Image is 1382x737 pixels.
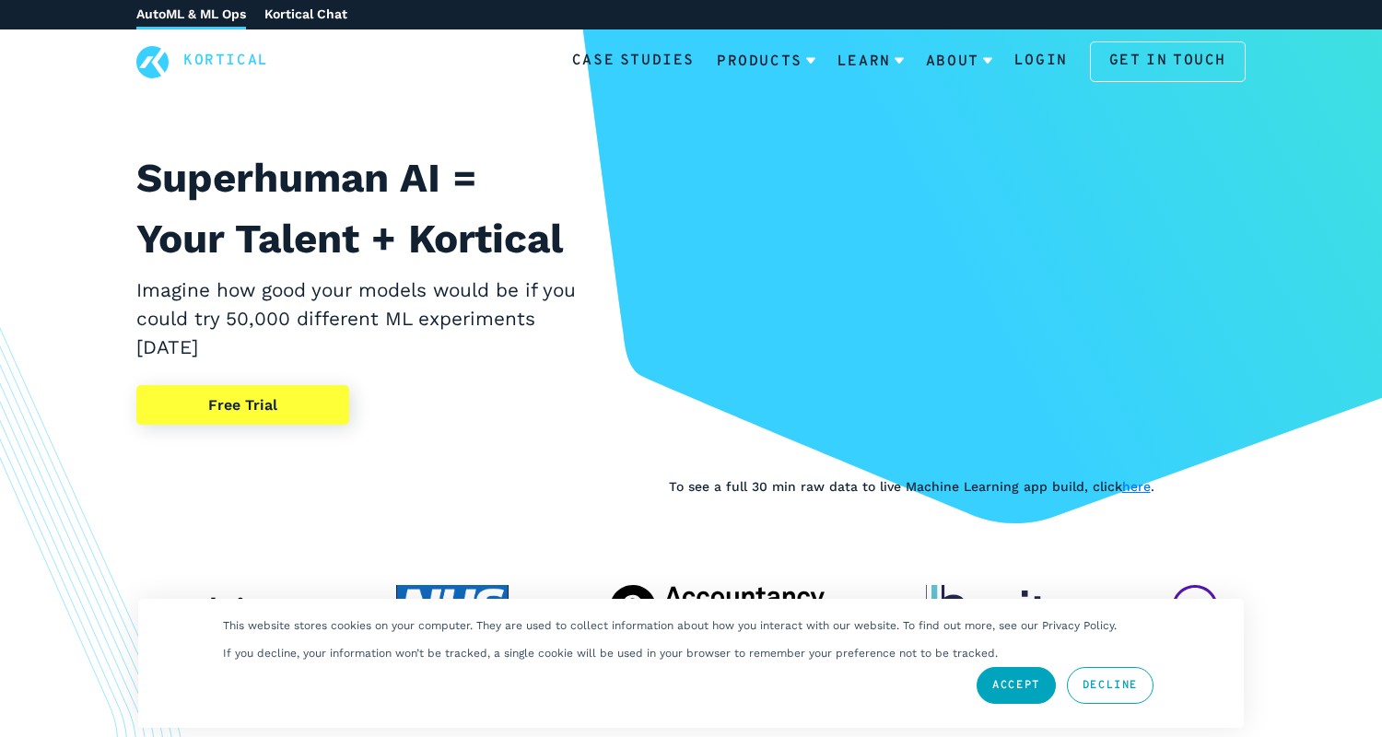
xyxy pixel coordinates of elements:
a: Products [717,38,815,86]
a: Case Studies [572,50,695,74]
img: Capita client logo [926,585,1070,631]
a: Kortical [183,50,269,74]
a: Accept [977,667,1056,704]
img: Deloitte client logo [164,585,294,631]
h1: Superhuman AI = Your Talent + Kortical [136,147,580,269]
h2: Imagine how good your models would be if you could try 50,000 different ML experiments [DATE] [136,276,580,363]
img: BT Global Services client logo [1172,585,1218,631]
p: To see a full 30 min raw data to live Machine Learning app build, click . [669,476,1246,497]
a: Decline [1067,667,1154,704]
img: The Accountancy Cloud client logo [610,585,825,631]
p: If you decline, your information won’t be tracked, a single cookie will be used in your browser t... [223,647,998,660]
a: Login [1014,50,1068,74]
p: This website stores cookies on your computer. They are used to collect information about how you ... [223,619,1117,632]
a: About [926,38,992,86]
iframe: YouTube video player [669,147,1246,472]
img: NHS client logo [396,585,509,631]
a: Get in touch [1090,41,1246,82]
a: Free Trial [136,385,349,426]
a: here [1122,479,1151,494]
a: Learn [837,38,904,86]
